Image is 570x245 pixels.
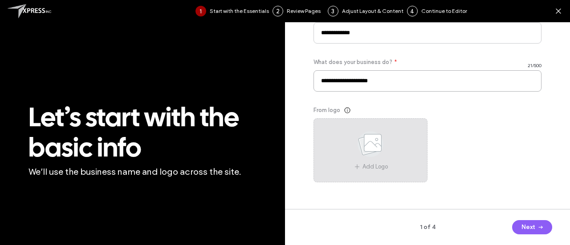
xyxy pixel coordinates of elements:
span: 1 of 4 [390,223,465,232]
span: What does your business do? [313,58,392,67]
span: Adjust Layout & Content [342,7,403,15]
span: From logo [313,106,340,115]
span: Add Logo [362,162,388,171]
div: 1 [195,6,206,16]
span: Start with the Essentials [210,7,269,15]
div: 2 [273,6,283,16]
span: Review Pages [287,7,324,15]
div: 4 [407,6,418,16]
button: Next [512,220,552,234]
span: Continue to Editor [421,7,467,15]
span: 21 / 500 [528,62,541,69]
div: 3 [328,6,338,16]
span: We’ll use the business name and logo across the site. [28,166,256,177]
span: Let’s start with the basic info [28,102,256,162]
span: Help [20,6,38,14]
